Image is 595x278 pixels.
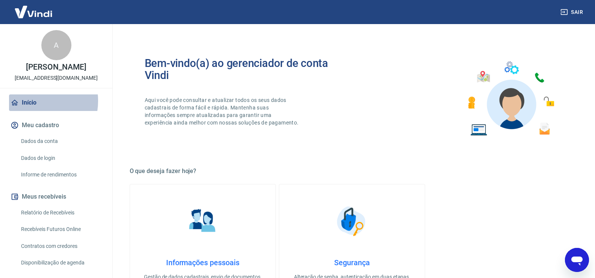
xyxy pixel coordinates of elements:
p: Aqui você pode consultar e atualizar todos os seus dados cadastrais de forma fácil e rápida. Mant... [145,96,300,126]
div: A [41,30,71,60]
h4: Informações pessoais [142,258,263,267]
a: Início [9,94,103,111]
iframe: Botão para abrir a janela de mensagens [565,248,589,272]
img: Imagem de um avatar masculino com diversos icones exemplificando as funcionalidades do gerenciado... [461,57,560,140]
img: Informações pessoais [184,202,221,240]
img: Vindi [9,0,58,23]
a: Disponibilização de agenda [18,255,103,270]
a: Informe de rendimentos [18,167,103,182]
p: [PERSON_NAME] [26,63,86,71]
button: Meu cadastro [9,117,103,134]
a: Recebíveis Futuros Online [18,222,103,237]
a: Dados da conta [18,134,103,149]
p: [EMAIL_ADDRESS][DOMAIN_NAME] [15,74,98,82]
h4: Segurança [291,258,413,267]
a: Contratos com credores [18,239,103,254]
img: Segurança [333,202,371,240]
button: Meus recebíveis [9,188,103,205]
a: Relatório de Recebíveis [18,205,103,220]
h5: O que deseja fazer hoje? [130,167,575,175]
h2: Bem-vindo(a) ao gerenciador de conta Vindi [145,57,352,81]
button: Sair [559,5,586,19]
a: Dados de login [18,150,103,166]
